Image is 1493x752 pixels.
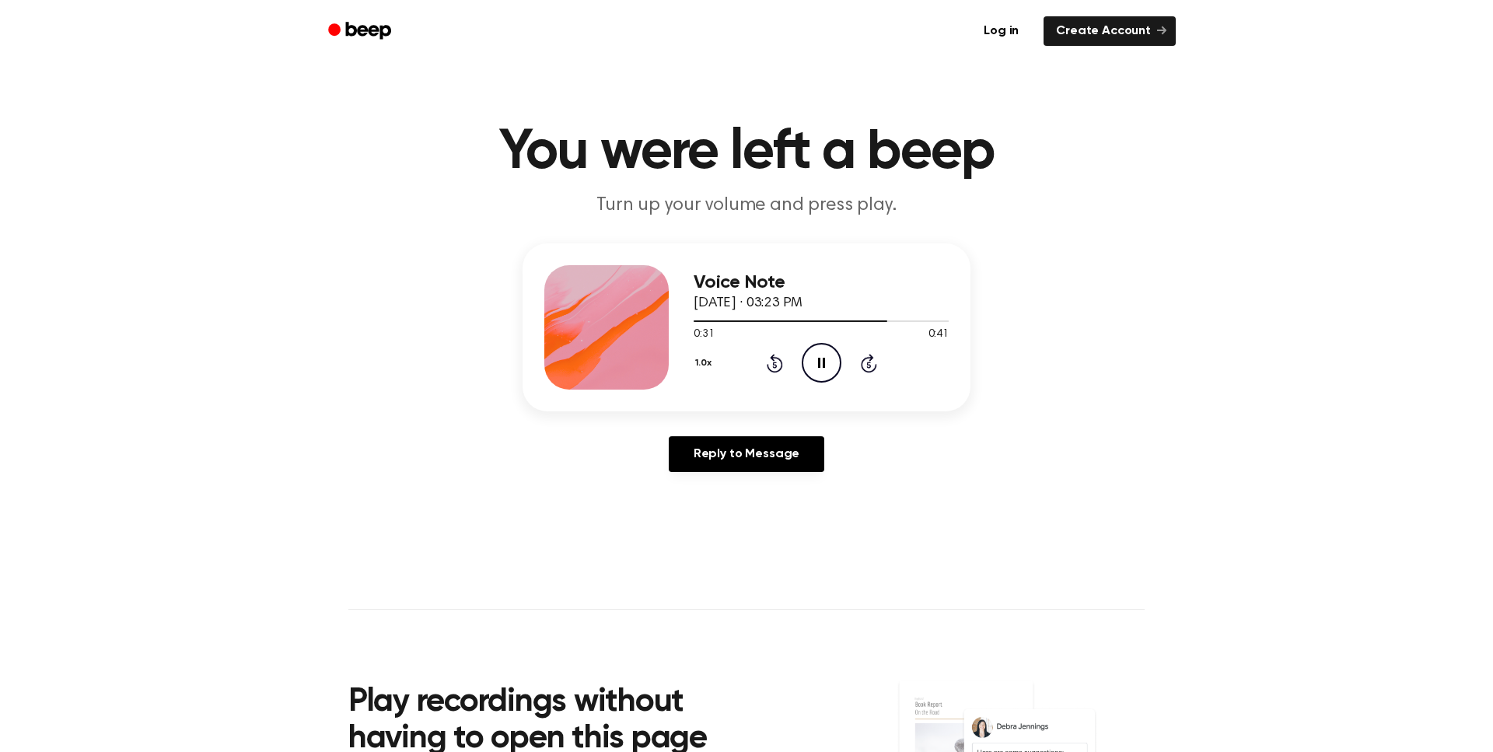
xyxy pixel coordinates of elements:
[448,193,1045,219] p: Turn up your volume and press play.
[348,124,1145,180] h1: You were left a beep
[1044,16,1176,46] a: Create Account
[694,272,949,293] h3: Voice Note
[317,16,405,47] a: Beep
[928,327,949,343] span: 0:41
[694,327,714,343] span: 0:31
[968,13,1034,49] a: Log in
[694,350,717,376] button: 1.0x
[669,436,824,472] a: Reply to Message
[694,296,802,310] span: [DATE] · 03:23 PM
